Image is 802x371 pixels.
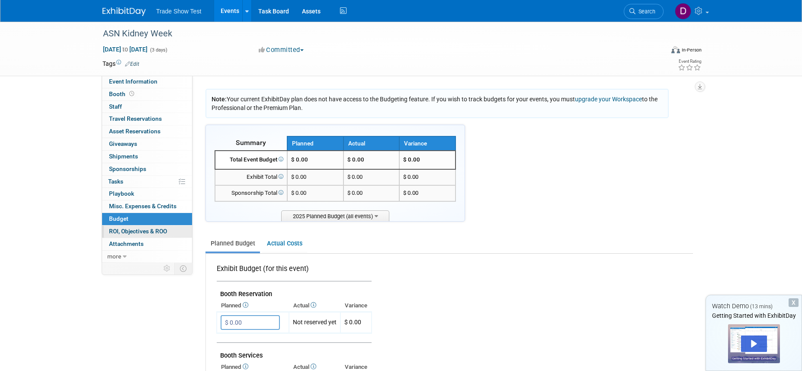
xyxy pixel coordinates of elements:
div: Total Event Budget [219,156,283,164]
div: In-Person [681,47,702,53]
td: $ 0.00 [343,151,400,169]
td: Booth Services [217,343,372,361]
th: Variance [399,136,456,151]
a: Booth [102,88,192,100]
a: Tasks [102,176,192,188]
a: Misc. Expenses & Credits [102,200,192,213]
span: Note: [212,96,227,103]
span: ROI, Objectives & ROO [109,228,167,235]
span: $ 0.00 [403,190,418,196]
div: Event Format [613,45,702,58]
span: (13 mins) [750,303,773,310]
a: Travel Reservations [102,113,192,125]
span: Budget [109,215,128,222]
span: Trade Show Test [156,8,201,15]
td: Tags [103,59,139,68]
img: Format-Inperson.png [671,46,680,53]
span: $ 0.00 [291,190,306,196]
div: Exhibit Total [219,173,283,181]
span: $ 0.00 [403,156,420,163]
span: Travel Reservations [109,115,162,122]
a: Planned Budget [205,236,260,252]
div: Sponsorship Total [219,189,283,197]
span: $ 0.00 [291,174,306,180]
td: $ 0.00 [343,185,400,201]
a: Giveaways [102,138,192,150]
span: Giveaways [109,140,137,147]
span: Tasks [108,178,123,185]
span: Booth [109,90,136,97]
div: Dismiss [789,298,799,307]
a: upgrade your Workspace [575,96,642,103]
span: 2025 Planned Budget (all events) [281,210,389,221]
span: Shipments [109,153,138,160]
span: [DATE] [DATE] [103,45,148,53]
td: Booth Reservation [217,281,372,300]
a: Search [624,4,664,19]
div: Getting Started with ExhibitDay [706,311,802,320]
span: (3 days) [149,47,167,53]
td: $ 0.00 [343,169,400,185]
span: $ 0.00 [403,174,418,180]
th: Actual [343,136,400,151]
span: Misc. Expenses & Credits [109,203,176,210]
span: to [121,46,129,53]
td: Personalize Event Tab Strip [160,263,175,274]
th: Actual [289,300,340,312]
span: Sponsorships [109,165,146,172]
span: Event Information [109,78,157,85]
a: Sponsorships [102,163,192,175]
a: more [102,251,192,263]
a: Staff [102,101,192,113]
td: Not reserved yet [289,312,340,333]
img: Dianna Romaguera [675,3,691,19]
a: Edit [125,61,139,67]
button: Committed [256,45,307,55]
span: Attachments [109,240,144,247]
a: Event Information [102,76,192,88]
a: Playbook [102,188,192,200]
span: $ 0.00 [291,156,308,163]
span: Search [635,8,655,15]
th: Variance [340,300,372,312]
a: Asset Reservations [102,126,192,138]
div: ASN Kidney Week [100,26,651,42]
span: Asset Reservations [109,128,160,135]
div: Exhibit Budget (for this event) [217,264,368,278]
div: Play [741,336,767,352]
span: Summary [236,139,266,147]
img: ExhibitDay [103,7,146,16]
a: Actual Costs [262,236,307,252]
div: Watch Demo [706,302,802,311]
a: Attachments [102,238,192,250]
td: Toggle Event Tabs [175,263,192,274]
span: Playbook [109,190,134,197]
span: Your current ExhibitDay plan does not have access to the Budgeting feature. If you wish to track ... [212,96,658,111]
th: Planned [287,136,343,151]
span: more [107,253,121,260]
a: Budget [102,213,192,225]
span: Staff [109,103,122,110]
th: Planned [217,300,289,312]
span: $ 0.00 [344,319,361,326]
span: Booth not reserved yet [128,90,136,97]
div: Event Rating [678,59,701,64]
a: ROI, Objectives & ROO [102,226,192,238]
a: Shipments [102,151,192,163]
